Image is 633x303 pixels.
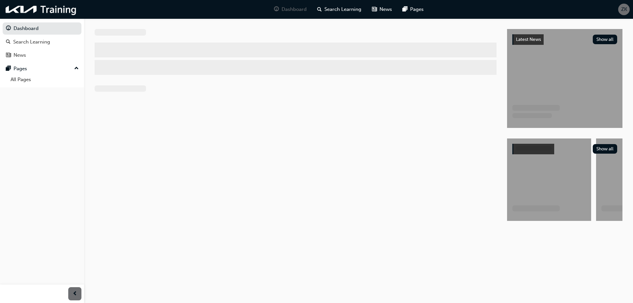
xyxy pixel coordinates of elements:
[282,6,307,13] span: Dashboard
[3,36,81,48] a: Search Learning
[367,3,397,16] a: news-iconNews
[14,51,26,59] div: News
[6,66,11,72] span: pages-icon
[13,38,50,46] div: Search Learning
[621,6,627,13] span: ZK
[3,63,81,75] button: Pages
[512,34,617,45] a: Latest NewsShow all
[6,39,11,45] span: search-icon
[3,49,81,61] a: News
[312,3,367,16] a: search-iconSearch Learning
[379,6,392,13] span: News
[397,3,429,16] a: pages-iconPages
[324,6,361,13] span: Search Learning
[3,22,81,35] a: Dashboard
[512,144,617,154] a: Show all
[269,3,312,16] a: guage-iconDashboard
[73,290,77,298] span: prev-icon
[403,5,407,14] span: pages-icon
[618,4,630,15] button: ZK
[74,64,79,73] span: up-icon
[317,5,322,14] span: search-icon
[8,75,81,85] a: All Pages
[516,37,541,42] span: Latest News
[3,21,81,63] button: DashboardSearch LearningNews
[6,52,11,58] span: news-icon
[274,5,279,14] span: guage-icon
[6,26,11,32] span: guage-icon
[593,144,618,154] button: Show all
[410,6,424,13] span: Pages
[14,65,27,73] div: Pages
[3,3,79,16] img: kia-training
[372,5,377,14] span: news-icon
[593,35,618,44] button: Show all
